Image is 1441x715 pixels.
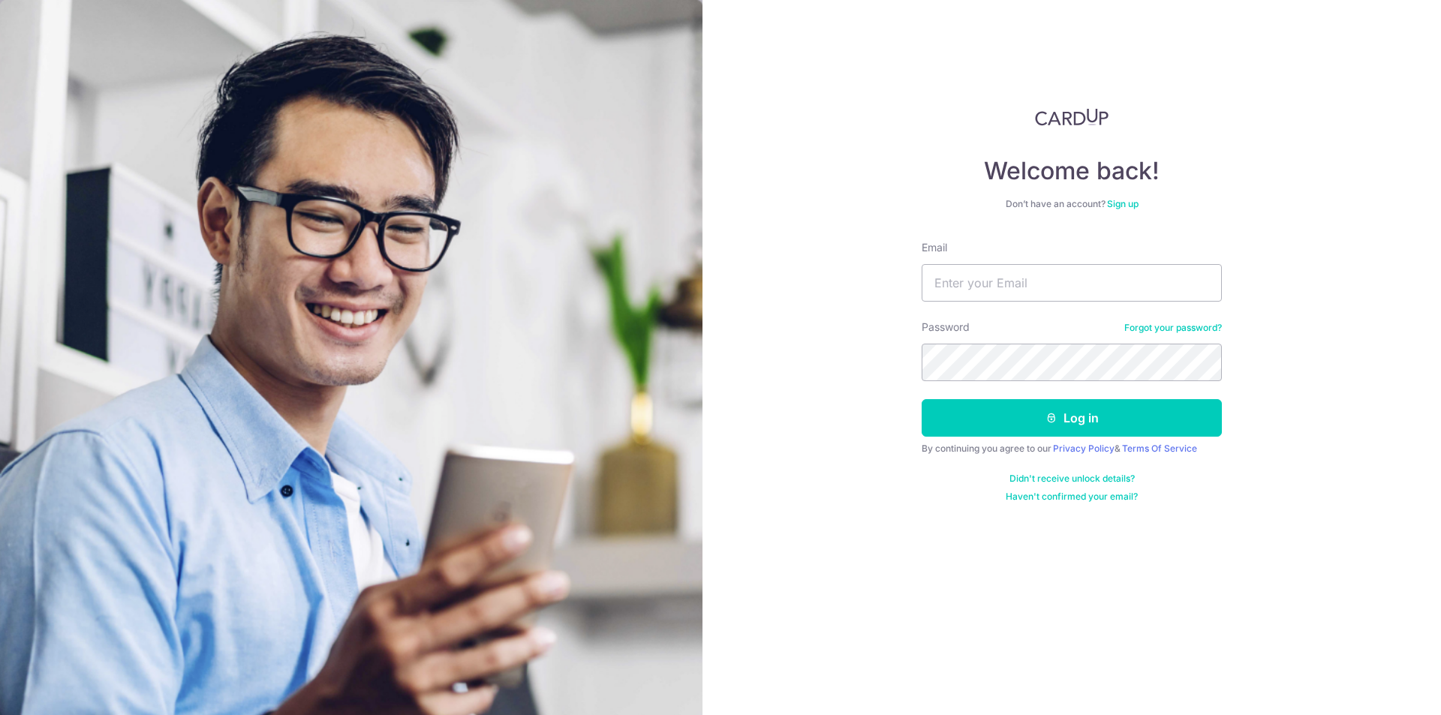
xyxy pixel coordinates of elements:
a: Haven't confirmed your email? [1006,491,1138,503]
h4: Welcome back! [922,156,1222,186]
a: Forgot your password? [1124,322,1222,334]
a: Privacy Policy [1053,443,1115,454]
div: Don’t have an account? [922,198,1222,210]
div: By continuing you agree to our & [922,443,1222,455]
a: Sign up [1107,198,1139,209]
a: Terms Of Service [1122,443,1197,454]
label: Email [922,240,947,255]
label: Password [922,320,970,335]
input: Enter your Email [922,264,1222,302]
img: CardUp Logo [1035,108,1109,126]
button: Log in [922,399,1222,437]
a: Didn't receive unlock details? [1009,473,1135,485]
